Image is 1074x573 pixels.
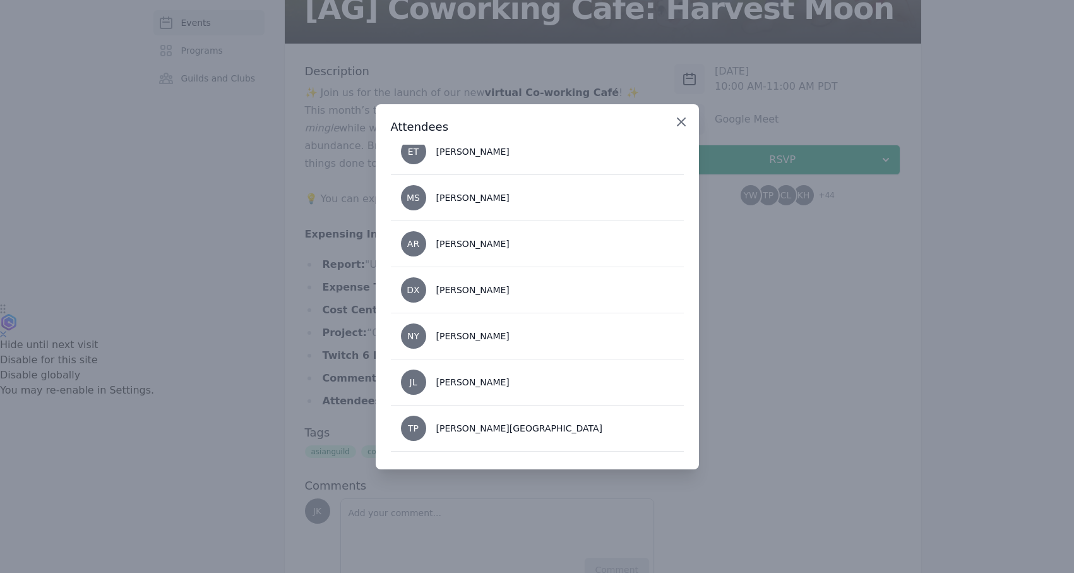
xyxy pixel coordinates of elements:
span: NY [407,332,419,341]
h3: Attendees [391,119,684,135]
div: [PERSON_NAME] [436,330,510,342]
span: DX [407,286,419,294]
div: [PERSON_NAME] [436,376,510,389]
span: ET [408,147,419,156]
div: [PERSON_NAME] [436,238,510,250]
div: [PERSON_NAME] [436,145,510,158]
span: MS [407,193,420,202]
span: JL [410,378,417,387]
div: [PERSON_NAME] [436,191,510,204]
span: AR [407,239,419,248]
span: TP [408,424,419,433]
div: [PERSON_NAME] [436,284,510,296]
div: [PERSON_NAME][GEOGRAPHIC_DATA] [436,422,602,435]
